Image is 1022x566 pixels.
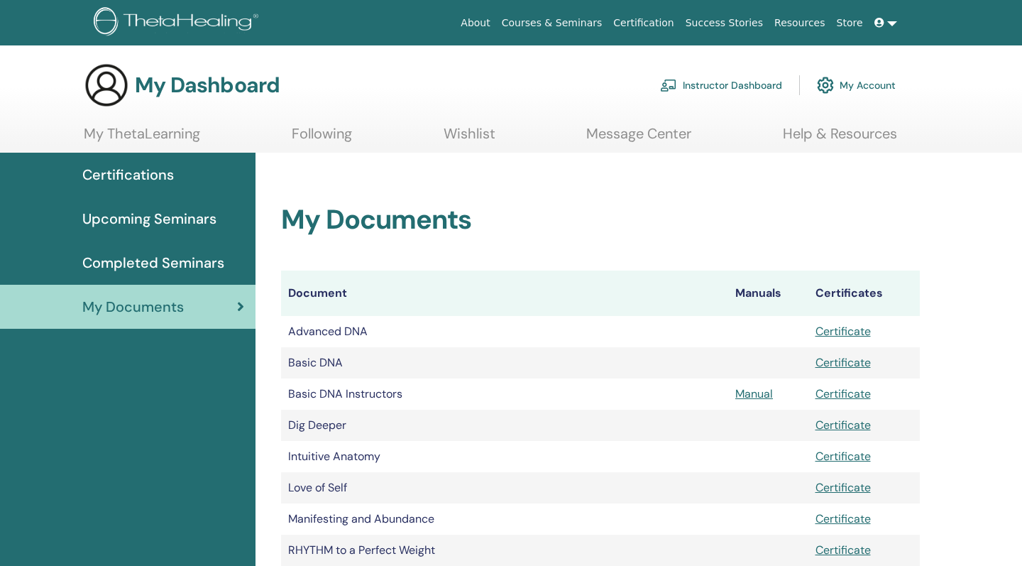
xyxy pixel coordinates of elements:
span: Completed Seminars [82,252,224,273]
a: About [455,10,495,36]
a: Certificate [815,480,871,495]
a: Certificate [815,418,871,432]
td: Advanced DNA [281,316,728,347]
img: cog.svg [817,73,834,97]
th: Manuals [728,271,808,316]
a: Certificate [815,449,871,464]
td: Basic DNA [281,347,728,379]
img: logo.png [94,7,263,39]
a: Certificate [815,324,871,339]
h2: My Documents [281,204,920,236]
a: Certificate [815,543,871,557]
a: Wishlist [444,125,495,153]
td: RHYTHM to a Perfect Weight [281,535,728,566]
td: Manifesting and Abundance [281,504,728,535]
td: Dig Deeper [281,410,728,441]
img: generic-user-icon.jpg [84,62,129,108]
a: Message Center [586,125,691,153]
a: Certificate [815,355,871,370]
a: Certification [608,10,679,36]
a: My Account [817,70,896,101]
td: Love of Self [281,472,728,504]
a: Certificate [815,386,871,401]
td: Basic DNA Instructors [281,379,728,410]
span: Upcoming Seminars [82,208,216,229]
span: Certifications [82,164,174,185]
h3: My Dashboard [135,72,280,98]
a: Certificate [815,511,871,526]
a: Resources [769,10,831,36]
img: chalkboard-teacher.svg [660,79,677,92]
a: Following [292,125,352,153]
a: Manual [735,386,773,401]
a: Store [831,10,869,36]
td: Intuitive Anatomy [281,441,728,472]
a: My ThetaLearning [84,125,200,153]
th: Document [281,271,728,316]
a: Courses & Seminars [496,10,608,36]
a: Success Stories [680,10,769,36]
span: My Documents [82,296,184,317]
a: Instructor Dashboard [660,70,782,101]
a: Help & Resources [783,125,897,153]
th: Certificates [808,271,921,316]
